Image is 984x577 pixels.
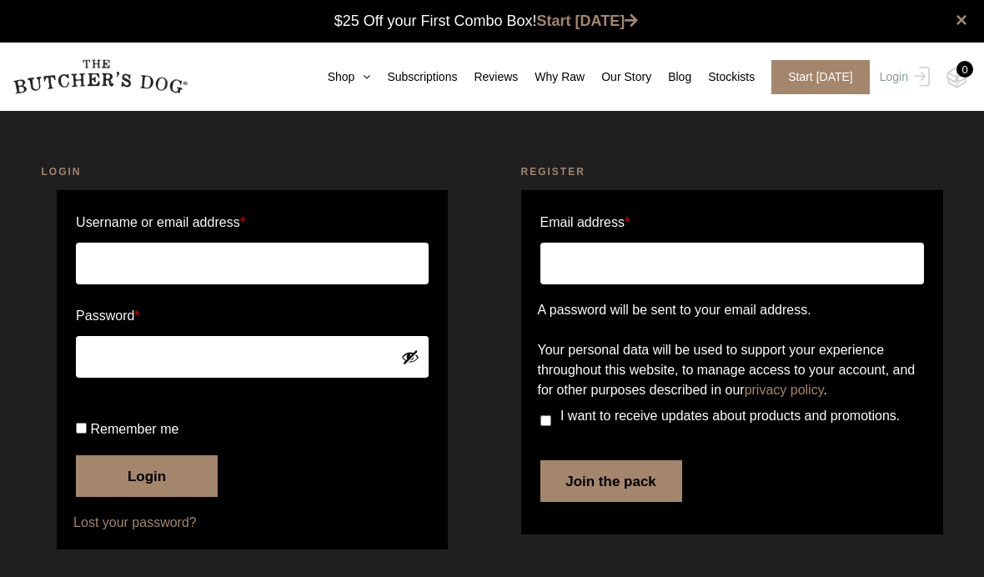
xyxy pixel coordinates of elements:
[755,60,876,94] a: Start [DATE]
[538,340,926,400] p: Your personal data will be used to support your experience throughout this website, to manage acc...
[457,68,518,86] a: Reviews
[745,383,824,397] a: privacy policy
[76,423,87,434] input: Remember me
[560,409,900,423] span: I want to receive updates about products and promotions.
[651,68,691,86] a: Blog
[76,455,218,497] button: Login
[876,60,930,94] a: Login
[73,513,431,533] a: Lost your password?
[76,303,429,329] label: Password
[540,460,682,502] button: Join the pack
[521,163,943,180] h2: Register
[311,68,371,86] a: Shop
[401,348,419,366] button: Show password
[956,10,967,30] a: close
[771,60,870,94] span: Start [DATE]
[91,422,179,436] span: Remember me
[537,13,639,29] a: Start [DATE]
[585,68,651,86] a: Our Story
[538,300,926,320] p: A password will be sent to your email address.
[370,68,457,86] a: Subscriptions
[518,68,585,86] a: Why Raw
[540,209,630,236] label: Email address
[76,209,429,236] label: Username or email address
[540,415,551,426] input: I want to receive updates about products and promotions.
[691,68,755,86] a: Stockists
[42,163,464,180] h2: Login
[956,61,973,78] div: 0
[946,67,967,88] img: TBD_Cart-Empty.png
